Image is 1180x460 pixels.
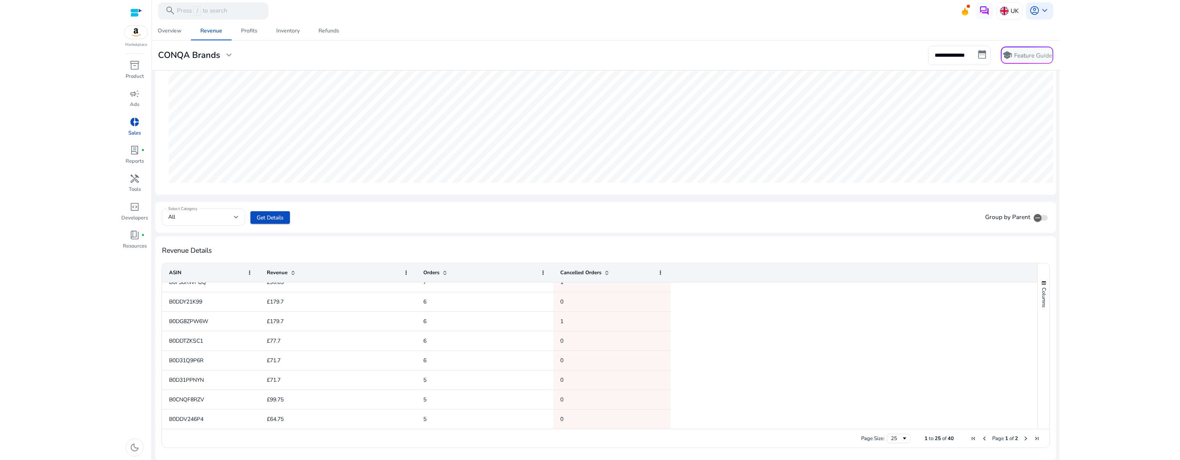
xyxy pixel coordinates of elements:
a: campaignAds [121,87,149,115]
span: dark_mode [130,442,140,453]
mat-label: Select Category [168,206,197,212]
p: Developers [121,214,148,222]
span: 6 [423,357,426,364]
span: B0D31Q9P6R [169,357,203,364]
span: B0DDY21K99 [169,298,202,305]
p: Tools [129,186,141,194]
span: £71.7 [267,376,281,384]
span: donut_small [130,117,140,127]
span: 6 [423,318,426,325]
p: Product [126,73,144,81]
span: / [193,6,201,16]
span: B0CNQF8RZV [169,396,204,403]
img: amazon.svg [124,26,148,39]
span: code_blocks [130,202,140,212]
span: 25 [935,435,941,442]
span: of [942,435,946,442]
span: school [1002,50,1012,60]
div: Next Page [1023,435,1029,442]
span: 6 [423,298,426,305]
p: Ads [130,101,139,109]
span: to [929,435,934,442]
span: B0F38RWPGQ [169,279,206,286]
span: Columns [1040,287,1047,307]
span: 0 [560,298,563,305]
span: £179.7 [267,298,284,305]
span: account_circle [1029,5,1040,16]
img: uk.svg [1000,7,1009,15]
span: inventory_2 [130,60,140,70]
span: £99.75 [267,396,284,403]
a: handymanTools [121,172,149,200]
span: 5 [423,396,426,403]
span: 0 [560,376,563,384]
span: handyman [130,174,140,184]
p: Press to search [177,6,227,16]
span: B0DG8ZPW6W [169,318,208,325]
div: Profits [241,28,257,34]
span: fiber_manual_record [141,149,145,152]
span: fiber_manual_record [141,234,145,237]
div: 25 [891,435,901,442]
span: 40 [948,435,954,442]
span: expand_more [224,50,234,60]
p: Marketplace [125,42,147,48]
span: £90.65 [267,279,284,286]
span: £64.75 [267,415,284,423]
span: Revenue [267,269,288,276]
span: keyboard_arrow_down [1040,5,1050,16]
a: code_blocksDevelopers [121,200,149,228]
h3: CONQA Brands [158,50,220,60]
span: B0D31PPNYN [169,376,204,384]
span: 1 [1005,435,1008,442]
div: Refunds [318,28,339,34]
span: £77.7 [267,337,281,345]
p: Sales [128,129,141,137]
span: 6 [423,337,426,345]
span: 1 [560,279,563,286]
span: 2 [1015,435,1018,442]
span: of [1009,435,1014,442]
div: Previous Page [981,435,988,442]
span: search [165,5,175,16]
button: schoolFeature Guide [1001,47,1053,64]
button: Get Details [250,211,290,224]
span: 1 [560,318,563,325]
div: Last Page [1034,435,1040,442]
span: Page [992,435,1004,442]
span: Cancelled Orders [560,269,601,276]
span: 1 [925,435,928,442]
span: 0 [560,396,563,403]
p: UK [1011,4,1019,18]
span: 7 [423,279,426,286]
span: Group by Parent [985,213,1030,221]
p: Feature Guide [1014,51,1052,60]
span: lab_profile [130,145,140,155]
h4: Revenue Details [162,246,1049,255]
span: 0 [560,337,563,345]
span: £179.7 [267,318,284,325]
span: 5 [423,415,426,423]
span: B0DDTZKSC1 [169,337,203,345]
span: campaign [130,89,140,99]
a: book_4fiber_manual_recordResources [121,228,149,257]
span: 0 [560,415,563,423]
p: Resources [123,243,147,250]
a: lab_profilefiber_manual_recordReports [121,144,149,172]
a: donut_smallSales [121,115,149,144]
span: book_4 [130,230,140,240]
span: 0 [560,357,563,364]
span: All [168,213,175,221]
div: Page Size: [861,435,885,442]
div: Inventory [276,28,300,34]
div: Overview [158,28,182,34]
p: Reports [126,158,144,165]
span: £71.7 [267,357,281,364]
div: First Page [970,435,977,442]
div: Page Size [887,434,910,443]
a: inventory_2Product [121,59,149,87]
span: Get Details [257,214,284,222]
span: Orders [423,269,439,276]
span: B0DDV246P4 [169,415,203,423]
span: 5 [423,376,426,384]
